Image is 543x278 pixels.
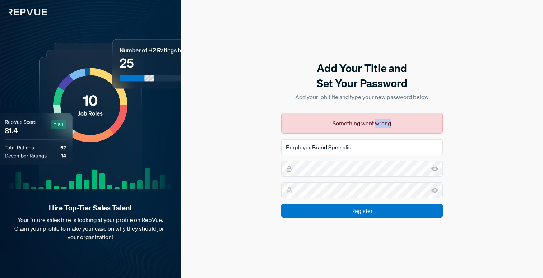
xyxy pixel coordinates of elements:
h5: Add Your Title and Set Your Password [281,61,443,91]
input: Register [281,204,443,218]
strong: Hire Top-Tier Sales Talent [11,203,170,213]
div: Something went wrong [281,113,443,134]
p: Add your job title and type your new password below [281,93,443,101]
p: Your future sales hire is looking at your profile on RepVue. Claim your profile to make your case... [11,216,170,241]
input: Job Title [281,139,443,155]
